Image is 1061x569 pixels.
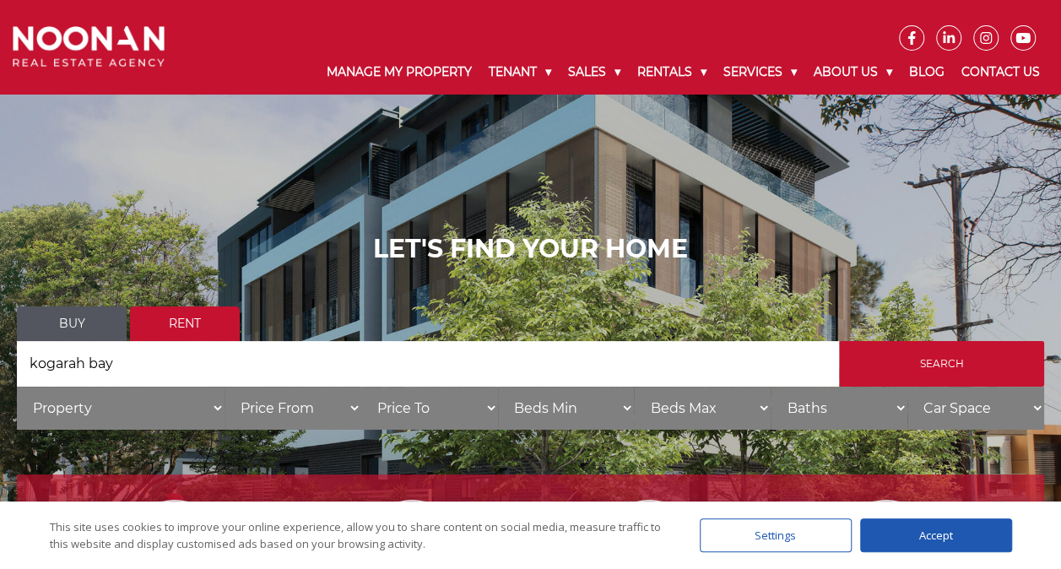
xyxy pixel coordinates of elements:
[480,51,560,94] a: Tenant
[839,341,1044,387] input: Search
[953,51,1048,94] a: Contact Us
[13,26,165,68] img: Noonan Real Estate Agency
[700,518,852,552] div: Settings
[318,51,480,94] a: Manage My Property
[17,341,839,387] input: Search by suburb, postcode or area
[805,51,901,94] a: About Us
[560,51,629,94] a: Sales
[629,51,715,94] a: Rentals
[860,518,1012,552] div: Accept
[17,234,1044,264] h1: LET'S FIND YOUR HOME
[715,51,805,94] a: Services
[901,51,953,94] a: Blog
[50,518,666,552] div: This site uses cookies to improve your online experience, allow you to share content on social me...
[130,306,240,341] a: Rent
[17,306,127,341] a: Buy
